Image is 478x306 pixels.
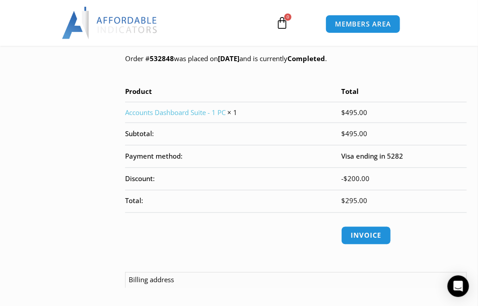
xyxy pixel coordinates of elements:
span: $ [341,108,345,117]
img: LogoAI | Affordable Indicators – NinjaTrader [62,7,158,39]
mark: Completed [287,54,325,63]
span: - [341,174,343,183]
span: $ [341,129,345,138]
a: Invoice order number 532848 [341,226,391,245]
strong: × 1 [227,108,237,117]
td: Visa ending in 5282 [341,145,467,168]
th: Product [125,85,341,102]
span: 0 [284,13,291,21]
th: Payment method: [125,145,341,168]
bdi: 495.00 [341,108,367,117]
mark: [DATE] [218,54,239,63]
span: MEMBERS AREA [335,21,391,27]
th: Discount: [125,168,341,190]
a: MEMBERS AREA [326,15,400,33]
span: 295.00 [341,196,367,205]
span: $ [341,196,345,205]
a: Accounts Dashboard Suite - 1 PC [125,108,226,117]
p: Order # was placed on and is currently . [125,53,467,65]
th: Subtotal: [125,123,341,145]
span: 200.00 [343,174,369,183]
th: Total: [125,190,341,213]
mark: 532848 [150,54,174,63]
span: 495.00 [341,129,367,138]
th: Total [341,85,467,102]
h2: Billing address [125,272,467,288]
div: Open Intercom Messenger [448,275,469,297]
span: $ [343,174,348,183]
a: 0 [262,10,302,36]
